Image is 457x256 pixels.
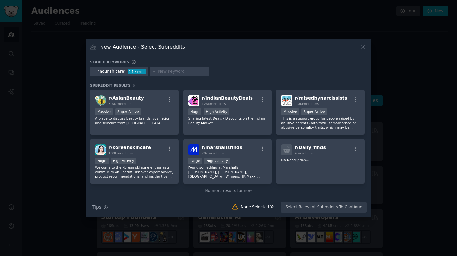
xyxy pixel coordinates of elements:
div: High Activity [111,158,137,164]
span: 108k members [109,151,133,155]
p: This is a support group for people raised by abusive parents (with toxic, self-absorbed or abusiv... [281,116,360,130]
div: High Activity [204,108,229,115]
span: 6 [133,83,135,87]
span: Subreddit Results [90,83,131,88]
span: r/ Daily_finds [295,145,326,150]
span: r/ IndianBeautyDeals [202,96,253,101]
div: Huge [188,108,202,115]
div: Super Active [301,108,327,115]
h3: Search keywords [90,60,129,64]
div: 2.1 / mo [128,69,146,75]
span: Tips [92,204,101,210]
img: IndianBeautyDeals [188,95,199,106]
div: Large [188,158,202,164]
button: Tips [90,202,110,213]
span: 70k members [202,151,224,155]
span: r/ marshallsfinds [202,145,242,150]
p: Found something at Marshalls, [PERSON_NAME], [PERSON_NAME], [GEOGRAPHIC_DATA], Winners, TK Maxx, ... [188,165,267,179]
span: r/ raisedbynarcissists [295,96,347,101]
div: Need more communities? [90,194,367,202]
span: r/ koreanskincare [109,145,151,150]
div: Massive [281,108,299,115]
div: Massive [95,108,113,115]
img: AsianBeauty [95,95,106,106]
h3: New Audience - Select Subreddits [100,44,185,50]
span: 1.0M members [295,102,319,106]
div: Huge [95,158,109,164]
div: High Activity [204,158,230,164]
span: Add to your keywords [232,196,275,201]
p: A place to discuss beauty brands, cosmetics, and skincare from [GEOGRAPHIC_DATA]. [95,116,174,125]
div: "nourish care" [98,69,126,75]
span: 126k members [202,102,226,106]
img: raisedbynarcissists [281,95,292,106]
img: koreanskincare [95,144,106,155]
span: 3.6M members [109,102,133,106]
input: New Keyword [158,69,206,75]
p: Welcome to the Korean skincare enthusiasts community on Reddit! Discover expert advice, product r... [95,165,174,179]
span: 4 members [295,151,313,155]
span: r/ AsianBeauty [109,96,144,101]
p: No Description... [281,158,360,162]
div: No more results for now [90,188,367,194]
div: Super Active [115,108,141,115]
div: None Selected Yet [241,204,276,210]
img: marshallsfinds [188,144,199,155]
p: Sharing latest Deals / Discounts on the Indian Beauty Market. [188,116,267,125]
